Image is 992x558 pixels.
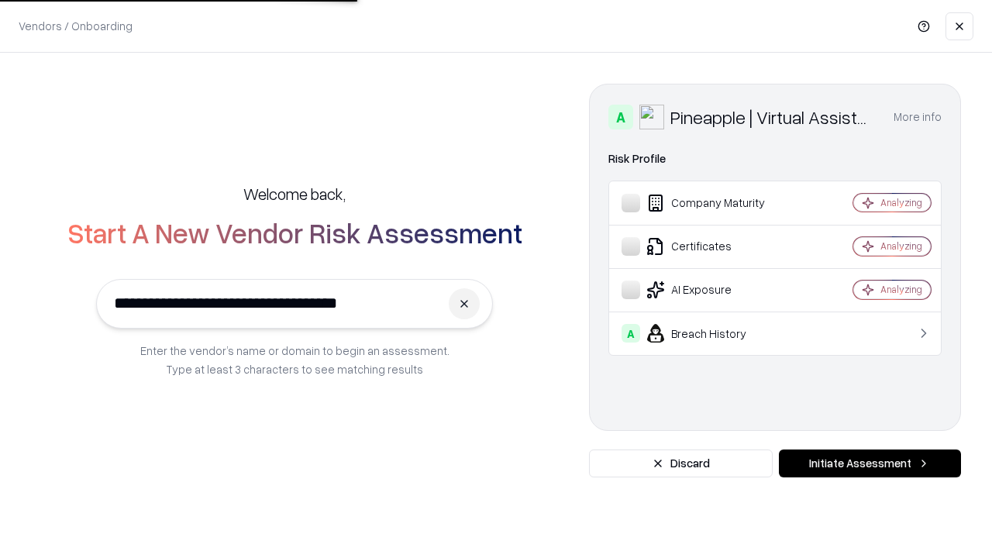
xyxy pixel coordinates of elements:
[608,105,633,129] div: A
[779,449,961,477] button: Initiate Assessment
[243,183,346,205] h5: Welcome back,
[589,449,773,477] button: Discard
[880,239,922,253] div: Analyzing
[140,341,449,378] p: Enter the vendor’s name or domain to begin an assessment. Type at least 3 characters to see match...
[622,194,807,212] div: Company Maturity
[880,196,922,209] div: Analyzing
[670,105,875,129] div: Pineapple | Virtual Assistant Agency
[622,324,807,343] div: Breach History
[622,324,640,343] div: A
[67,217,522,248] h2: Start A New Vendor Risk Assessment
[608,150,942,168] div: Risk Profile
[622,281,807,299] div: AI Exposure
[19,18,133,34] p: Vendors / Onboarding
[639,105,664,129] img: Pineapple | Virtual Assistant Agency
[622,237,807,256] div: Certificates
[880,283,922,296] div: Analyzing
[894,103,942,131] button: More info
